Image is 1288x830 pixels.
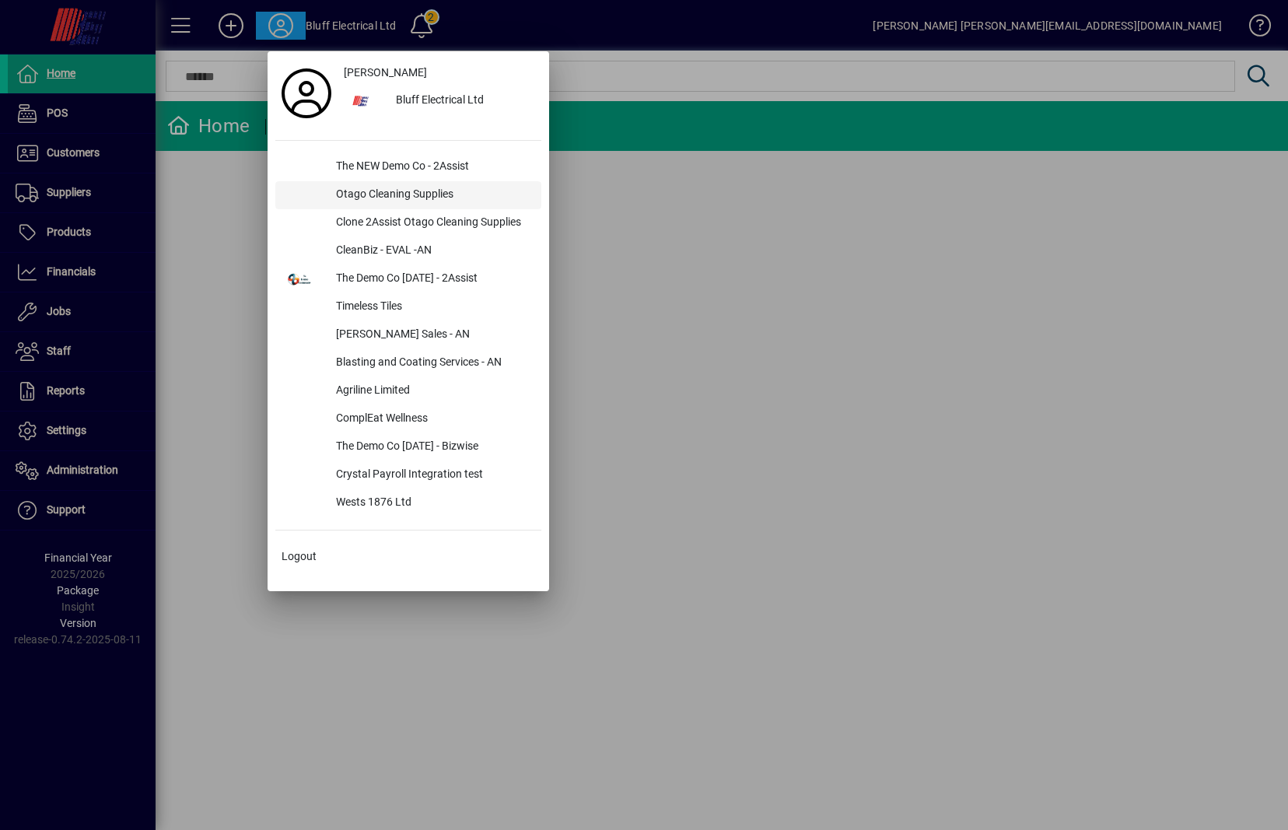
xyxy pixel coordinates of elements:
[324,405,541,433] div: ComplEat Wellness
[275,79,338,107] a: Profile
[275,321,541,349] button: [PERSON_NAME] Sales - AN
[275,543,541,571] button: Logout
[344,65,427,81] span: [PERSON_NAME]
[275,433,541,461] button: The Demo Co [DATE] - Bizwise
[324,153,541,181] div: The NEW Demo Co - 2Assist
[324,209,541,237] div: Clone 2Assist Otago Cleaning Supplies
[338,87,541,115] button: Bluff Electrical Ltd
[383,87,541,115] div: Bluff Electrical Ltd
[324,181,541,209] div: Otago Cleaning Supplies
[324,293,541,321] div: Timeless Tiles
[282,548,317,565] span: Logout
[324,489,541,517] div: Wests 1876 Ltd
[275,405,541,433] button: ComplEat Wellness
[275,461,541,489] button: Crystal Payroll Integration test
[324,377,541,405] div: Agriline Limited
[275,489,541,517] button: Wests 1876 Ltd
[275,153,541,181] button: The NEW Demo Co - 2Assist
[324,237,541,265] div: CleanBiz - EVAL -AN
[275,181,541,209] button: Otago Cleaning Supplies
[275,349,541,377] button: Blasting and Coating Services - AN
[275,293,541,321] button: Timeless Tiles
[275,237,541,265] button: CleanBiz - EVAL -AN
[324,349,541,377] div: Blasting and Coating Services - AN
[275,265,541,293] button: The Demo Co [DATE] - 2Assist
[324,265,541,293] div: The Demo Co [DATE] - 2Assist
[275,377,541,405] button: Agriline Limited
[338,59,541,87] a: [PERSON_NAME]
[324,461,541,489] div: Crystal Payroll Integration test
[324,321,541,349] div: [PERSON_NAME] Sales - AN
[324,433,541,461] div: The Demo Co [DATE] - Bizwise
[275,209,541,237] button: Clone 2Assist Otago Cleaning Supplies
